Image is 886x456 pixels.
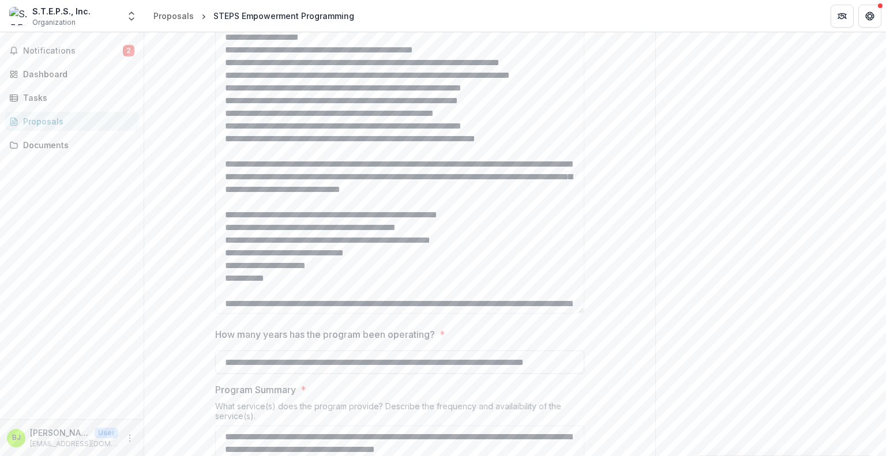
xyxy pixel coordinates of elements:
a: Proposals [5,112,139,131]
span: Organization [32,17,76,28]
img: S.T.E.P.S., Inc. [9,7,28,25]
p: User [95,428,118,438]
div: Proposals [153,10,194,22]
div: Documents [23,139,130,151]
p: How many years has the program been operating? [215,327,435,341]
div: Tasks [23,92,130,104]
div: Dashboard [23,68,130,80]
button: Partners [831,5,854,28]
a: Documents [5,135,139,154]
p: Program Summary [215,383,296,397]
a: Proposals [149,7,198,24]
div: Proposals [23,115,130,127]
div: S.T.E.P.S., Inc. [32,5,91,17]
button: More [123,431,137,445]
button: Notifications2 [5,42,139,60]
nav: breadcrumb [149,7,359,24]
button: Open entity switcher [123,5,140,28]
div: Beatrice Jennette [12,434,21,442]
p: [EMAIL_ADDRESS][DOMAIN_NAME] [30,439,118,449]
a: Tasks [5,88,139,107]
p: [PERSON_NAME] [30,427,90,439]
span: Notifications [23,46,123,56]
a: Dashboard [5,65,139,84]
span: 2 [123,45,134,56]
div: STEPS Empowerment Programming [213,10,354,22]
div: What service(s) does the program provide? Describe the frequency and availaibility of the service... [215,401,584,425]
button: Get Help [858,5,881,28]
